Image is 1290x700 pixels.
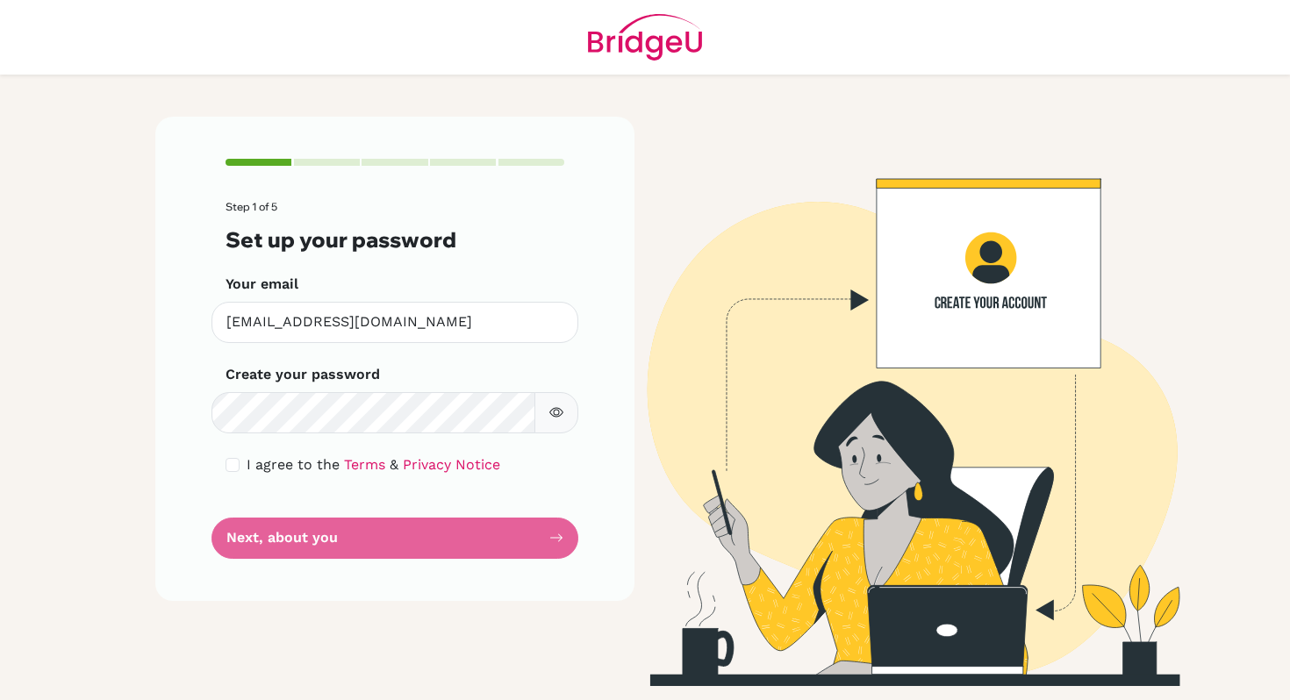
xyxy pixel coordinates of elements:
span: Step 1 of 5 [226,200,277,213]
h3: Set up your password [226,227,564,253]
a: Privacy Notice [403,456,500,473]
span: I agree to the [247,456,340,473]
label: Your email [226,274,298,295]
input: Insert your email* [211,302,578,343]
label: Create your password [226,364,380,385]
span: & [390,456,398,473]
a: Terms [344,456,385,473]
